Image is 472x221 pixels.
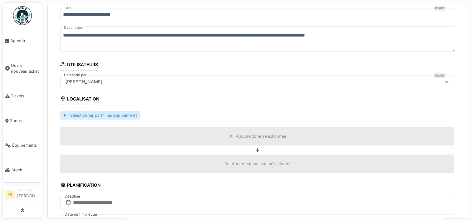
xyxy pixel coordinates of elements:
a: FB Technicien[PERSON_NAME] [5,188,40,203]
div: Planification [60,180,101,191]
a: Ouvrir nouveau ticket [3,53,42,84]
a: Tickets [3,84,42,108]
label: Titre [63,6,73,11]
div: Aucune zone sélectionnée [236,133,286,139]
div: Sélectionner parmi les équipements [60,111,140,120]
li: FB [5,190,15,199]
span: Stock [12,167,40,173]
div: Utilisateurs [60,60,98,71]
div: [PERSON_NAME] [63,78,105,85]
img: Badge_color-CXgf-gQk.svg [13,6,32,25]
label: Date de fin prévue [64,211,98,218]
label: Demandé par [63,72,88,78]
label: Description [63,24,85,32]
div: Aucun équipement sélectionné [232,161,290,167]
a: Équipements [3,133,42,158]
div: Localisation [60,94,100,105]
div: Requis [434,6,445,11]
span: Ouvrir nouveau ticket [11,62,40,74]
a: Stock [3,158,42,182]
a: Zones [3,108,42,133]
span: Agenda [10,38,40,44]
div: Technicien [17,188,40,193]
span: Tickets [11,93,40,99]
label: Deadline [64,193,81,200]
span: Équipements [12,142,40,148]
a: Agenda [3,28,42,53]
div: Requis [434,73,445,78]
li: [PERSON_NAME] [17,188,40,201]
span: Zones [10,118,40,124]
